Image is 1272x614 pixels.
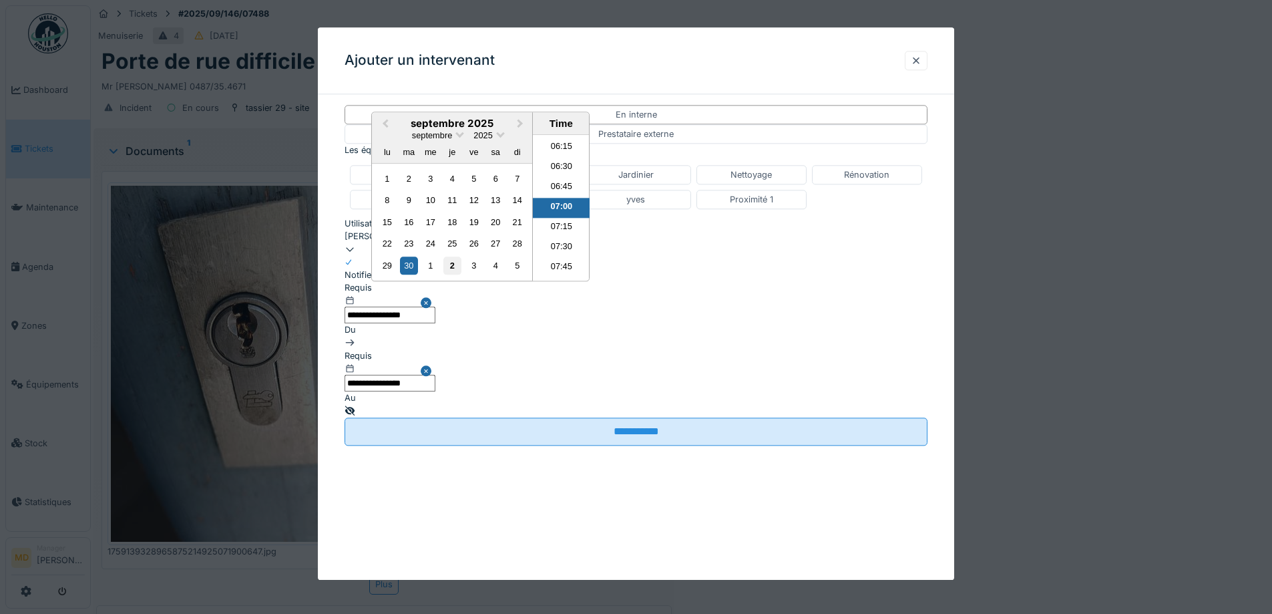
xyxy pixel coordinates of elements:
div: Notifier les utilisateurs associés au ticket de la planification [345,269,584,281]
label: Au [345,392,356,405]
div: mercredi [421,143,439,161]
div: Choose mardi 23 septembre 2025 [400,235,418,253]
button: Next Month [511,114,532,135]
div: Choose vendredi 12 septembre 2025 [465,191,483,209]
div: Choose mardi 2 septembre 2025 [400,170,418,188]
li: 08:00 [533,278,590,298]
button: Close [421,281,435,324]
li: 06:45 [533,178,590,198]
div: Choose mercredi 17 septembre 2025 [421,213,439,231]
div: Choose dimanche 5 octobre 2025 [508,257,526,275]
div: Choose dimanche 14 septembre 2025 [508,191,526,209]
div: Choose samedi 27 septembre 2025 [487,235,505,253]
div: vendredi [465,143,483,161]
div: Requis [345,281,435,294]
label: Du [345,324,356,337]
div: Choose lundi 22 septembre 2025 [378,235,396,253]
div: Choose samedi 6 septembre 2025 [487,170,505,188]
li: 07:00 [533,198,590,218]
div: En interne [616,108,657,121]
div: Choose samedi 13 septembre 2025 [487,191,505,209]
span: septembre [412,130,452,140]
div: samedi [487,143,505,161]
li: 07:15 [533,218,590,238]
div: Choose jeudi 18 septembre 2025 [443,213,461,231]
div: Choose mercredi 24 septembre 2025 [421,235,439,253]
li: 06:30 [533,158,590,178]
h3: Ajouter un intervenant [345,52,495,69]
button: Previous Month [373,114,395,135]
div: Choose mercredi 3 septembre 2025 [421,170,439,188]
div: Choose samedi 4 octobre 2025 [487,257,505,275]
div: Rénovation [844,168,889,181]
div: Choose dimanche 7 septembre 2025 [508,170,526,188]
div: Month septembre, 2025 [377,168,528,276]
div: jeudi [443,143,461,161]
div: Proximité 1 [730,193,773,206]
div: Nettoyage [730,168,772,181]
div: lundi [378,143,396,161]
div: yves [626,193,645,206]
h2: septembre 2025 [372,118,532,130]
div: Choose vendredi 5 septembre 2025 [465,170,483,188]
div: Choose mardi 16 septembre 2025 [400,213,418,231]
div: Choose jeudi 25 septembre 2025 [443,235,461,253]
div: Choose mardi 30 septembre 2025 [400,257,418,275]
li: 07:45 [533,258,590,278]
label: Utilisateurs [345,217,390,230]
div: Choose dimanche 28 septembre 2025 [508,235,526,253]
div: Choose lundi 29 septembre 2025 [378,257,396,275]
ul: Time [533,135,590,281]
li: 07:30 [533,238,590,258]
div: [PERSON_NAME] [345,230,927,243]
div: Choose lundi 15 septembre 2025 [378,213,396,231]
div: Choose mardi 9 septembre 2025 [400,191,418,209]
div: Choose jeudi 2 octobre 2025 [443,257,461,275]
div: Choose lundi 1 septembre 2025 [378,170,396,188]
div: Choose dimanche 21 septembre 2025 [508,213,526,231]
div: Choose vendredi 26 septembre 2025 [465,235,483,253]
div: Jardinier [618,168,654,181]
div: mardi [400,143,418,161]
div: Choose mercredi 1 octobre 2025 [421,257,439,275]
span: 2025 [473,130,492,140]
div: Requis [345,349,435,362]
div: Choose samedi 20 septembre 2025 [487,213,505,231]
label: Les équipes [345,144,393,157]
div: dimanche [508,143,526,161]
div: Choose vendredi 19 septembre 2025 [465,213,483,231]
div: Time [536,118,586,129]
div: Choose jeudi 11 septembre 2025 [443,191,461,209]
div: Choose jeudi 4 septembre 2025 [443,170,461,188]
div: Choose mercredi 10 septembre 2025 [421,191,439,209]
button: Close [421,349,435,392]
div: Choose vendredi 3 octobre 2025 [465,257,483,275]
li: 06:15 [533,138,590,158]
div: Prestataire externe [598,128,674,141]
div: Choose lundi 8 septembre 2025 [378,191,396,209]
